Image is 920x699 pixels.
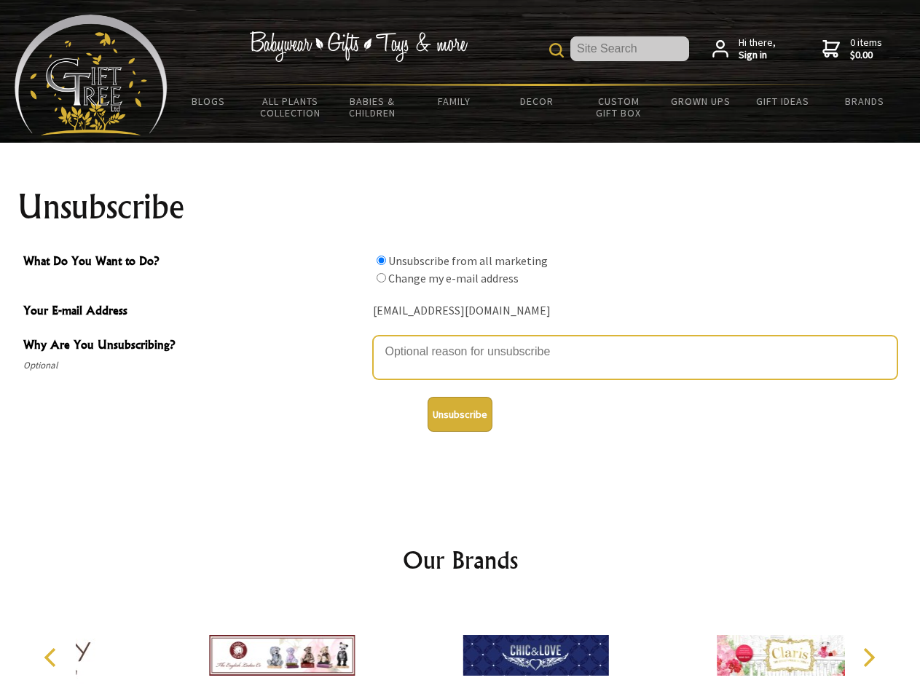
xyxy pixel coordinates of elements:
span: Your E-mail Address [23,301,366,323]
a: Gift Ideas [742,86,824,116]
h1: Unsubscribe [17,189,903,224]
a: Family [414,86,496,116]
img: Babywear - Gifts - Toys & more [249,31,468,62]
button: Unsubscribe [428,397,492,432]
a: 0 items$0.00 [822,36,882,62]
input: What Do You Want to Do? [377,256,386,265]
a: Custom Gift Box [578,86,660,128]
button: Previous [36,641,68,674]
h2: Our Brands [29,542,892,577]
strong: Sign in [739,49,776,62]
a: Brands [824,86,906,116]
span: 0 items [850,36,882,62]
a: Grown Ups [659,86,742,116]
img: Babyware - Gifts - Toys and more... [15,15,168,135]
strong: $0.00 [850,49,882,62]
a: BLOGS [168,86,250,116]
button: Next [852,641,884,674]
a: Decor [495,86,578,116]
span: Hi there, [739,36,776,62]
input: Site Search [570,36,689,61]
a: All Plants Collection [250,86,332,128]
span: What Do You Want to Do? [23,252,366,273]
div: [EMAIL_ADDRESS][DOMAIN_NAME] [373,300,897,323]
input: What Do You Want to Do? [377,273,386,283]
a: Hi there,Sign in [712,36,776,62]
span: Why Are You Unsubscribing? [23,336,366,357]
textarea: Why Are You Unsubscribing? [373,336,897,379]
label: Unsubscribe from all marketing [388,253,548,268]
a: Babies & Children [331,86,414,128]
label: Change my e-mail address [388,271,519,285]
span: Optional [23,357,366,374]
img: product search [549,43,564,58]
